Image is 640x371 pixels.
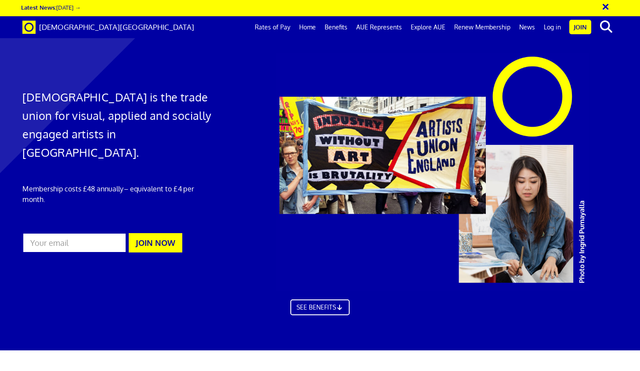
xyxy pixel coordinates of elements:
[406,16,450,38] a: Explore AUE
[129,233,182,252] button: JOIN NOW
[21,4,80,11] a: Latest News:[DATE] →
[39,22,194,32] span: [DEMOGRAPHIC_DATA][GEOGRAPHIC_DATA]
[22,184,212,205] p: Membership costs £48 annually – equivalent to £4 per month.
[22,88,212,162] h1: [DEMOGRAPHIC_DATA] is the trade union for visual, applied and socially engaged artists in [GEOGRA...
[593,18,620,36] button: search
[21,4,56,11] strong: Latest News:
[515,16,539,38] a: News
[450,16,515,38] a: Renew Membership
[16,16,201,38] a: Brand [DEMOGRAPHIC_DATA][GEOGRAPHIC_DATA]
[569,20,591,34] a: Join
[295,16,320,38] a: Home
[22,233,127,253] input: Your email
[320,16,352,38] a: Benefits
[250,16,295,38] a: Rates of Pay
[539,16,565,38] a: Log in
[352,16,406,38] a: AUE Represents
[290,299,350,315] a: SEE BENEFITS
